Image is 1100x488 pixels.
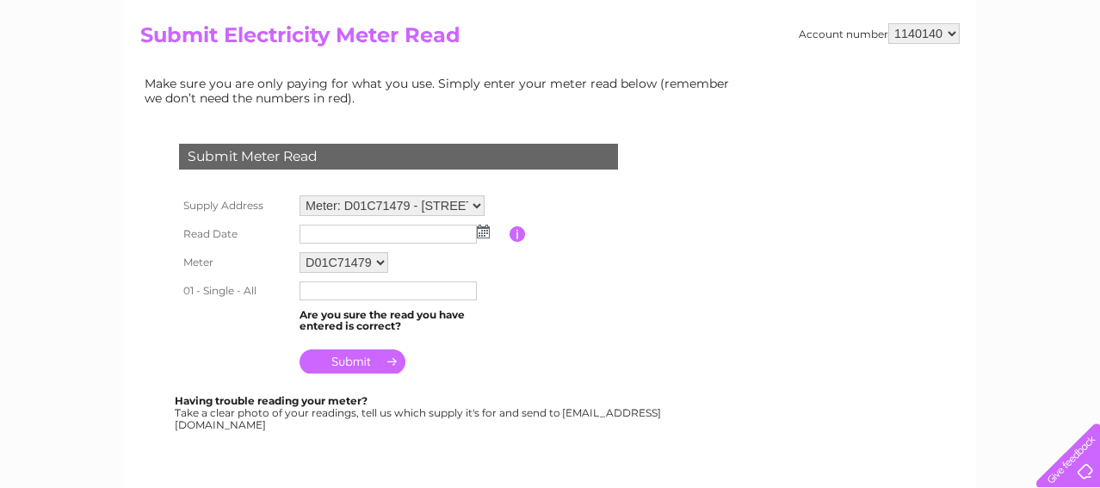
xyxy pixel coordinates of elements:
a: Contact [986,73,1028,86]
th: Supply Address [175,191,295,220]
td: Make sure you are only paying for what you use. Simply enter your meter read below (remember we d... [140,72,743,108]
a: Log out [1043,73,1084,86]
th: 01 - Single - All [175,277,295,305]
th: Read Date [175,220,295,248]
img: ... [477,225,490,238]
a: Energy [840,73,878,86]
a: Telecoms [888,73,940,86]
th: Meter [175,248,295,277]
h2: Submit Electricity Meter Read [140,23,960,56]
input: Information [510,226,526,242]
div: Clear Business is a trading name of Verastar Limited (registered in [GEOGRAPHIC_DATA] No. 3667643... [145,9,958,83]
img: logo.png [39,45,127,97]
a: Blog [950,73,975,86]
input: Submit [300,349,405,374]
div: Submit Meter Read [179,144,618,170]
a: Water [797,73,830,86]
a: 0333 014 3131 [776,9,894,30]
td: Are you sure the read you have entered is correct? [295,305,510,337]
div: Take a clear photo of your readings, tell us which supply it's for and send to [EMAIL_ADDRESS][DO... [175,395,664,430]
div: Account number [799,23,960,44]
b: Having trouble reading your meter? [175,394,368,407]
